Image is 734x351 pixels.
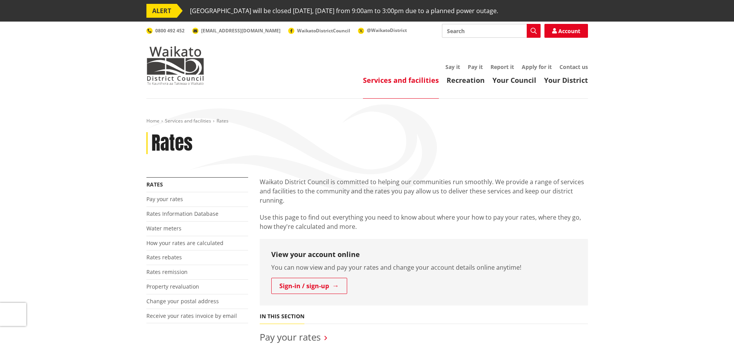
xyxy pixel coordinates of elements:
[146,239,223,247] a: How your rates are calculated
[192,27,280,34] a: [EMAIL_ADDRESS][DOMAIN_NAME]
[442,24,541,38] input: Search input
[271,263,576,272] p: You can now view and pay your rates and change your account details online anytime!
[146,46,204,85] img: Waikato District Council - Te Kaunihera aa Takiwaa o Waikato
[297,27,350,34] span: WaikatoDistrictCouncil
[146,210,218,217] a: Rates Information Database
[146,225,181,232] a: Water meters
[146,312,237,319] a: Receive your rates invoice by email
[445,63,460,71] a: Say it
[363,76,439,85] a: Services and facilities
[146,268,188,275] a: Rates remission
[146,283,199,290] a: Property revaluation
[559,63,588,71] a: Contact us
[544,24,588,38] a: Account
[260,313,304,320] h5: In this section
[146,118,588,124] nav: breadcrumb
[146,118,160,124] a: Home
[271,278,347,294] a: Sign-in / sign-up
[146,195,183,203] a: Pay your rates
[190,4,498,18] span: [GEOGRAPHIC_DATA] will be closed [DATE], [DATE] from 9:00am to 3:00pm due to a planned power outage.
[260,177,588,205] p: Waikato District Council is committed to helping our communities run smoothly. We provide a range...
[358,27,407,34] a: @WaikatoDistrict
[468,63,483,71] a: Pay it
[367,27,407,34] span: @WaikatoDistrict
[146,4,177,18] span: ALERT
[492,76,536,85] a: Your Council
[146,297,219,305] a: Change your postal address
[522,63,552,71] a: Apply for it
[155,27,185,34] span: 0800 492 452
[447,76,485,85] a: Recreation
[165,118,211,124] a: Services and facilities
[490,63,514,71] a: Report it
[146,254,182,261] a: Rates rebates
[288,27,350,34] a: WaikatoDistrictCouncil
[260,213,588,231] p: Use this page to find out everything you need to know about where your how to pay your rates, whe...
[260,331,321,343] a: Pay your rates
[151,132,193,155] h1: Rates
[146,27,185,34] a: 0800 492 452
[544,76,588,85] a: Your District
[146,181,163,188] a: Rates
[201,27,280,34] span: [EMAIL_ADDRESS][DOMAIN_NAME]
[271,250,576,259] h3: View your account online
[217,118,228,124] span: Rates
